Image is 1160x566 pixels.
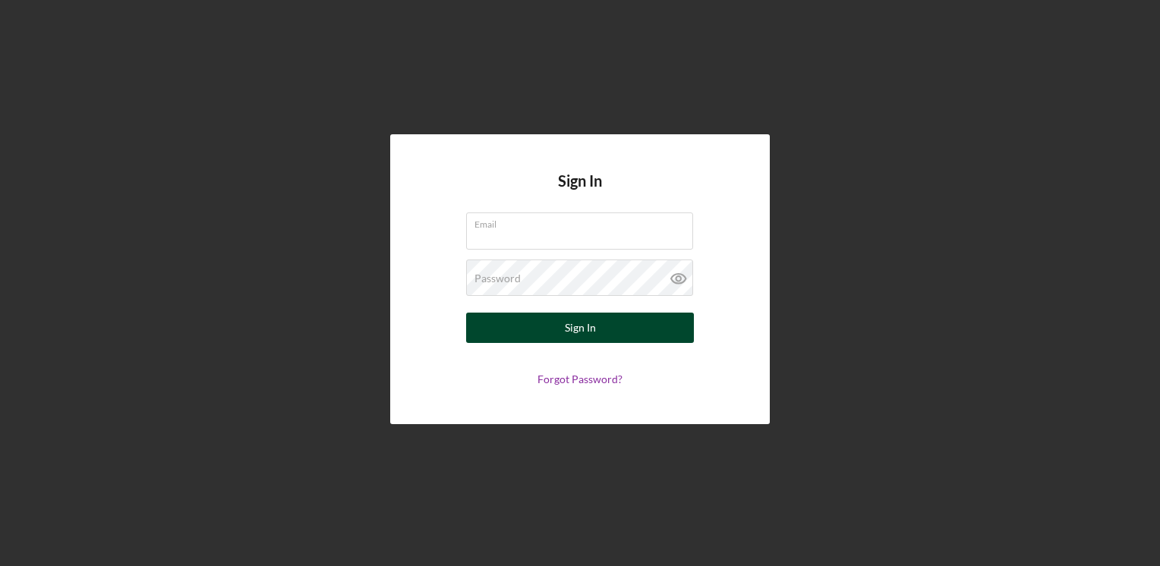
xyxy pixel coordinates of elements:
[565,313,596,343] div: Sign In
[474,272,521,285] label: Password
[474,213,693,230] label: Email
[537,373,623,385] a: Forgot Password?
[558,172,602,212] h4: Sign In
[466,313,694,343] button: Sign In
